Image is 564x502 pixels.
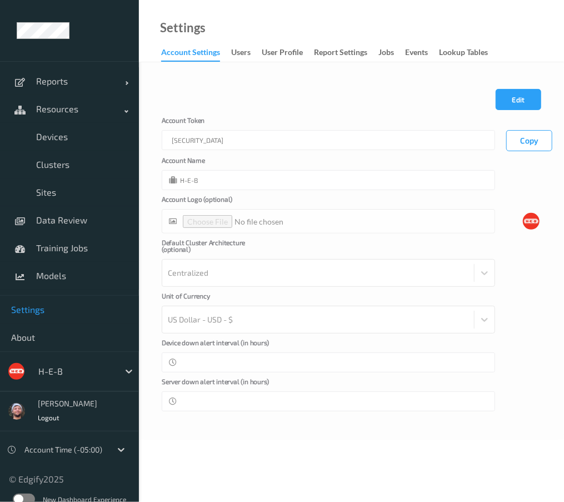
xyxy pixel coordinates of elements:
a: Account Settings [161,45,231,62]
a: users [231,45,262,61]
label: Default Cluster Architecture (optional) [162,239,273,259]
label: Account Name [162,157,273,170]
label: Account Logo (optional) [162,196,273,209]
label: Unit of Currency [162,292,273,306]
div: Account Settings [161,47,220,62]
a: events [405,45,439,61]
label: Account Token [162,117,273,130]
a: Lookup Tables [439,45,499,61]
a: User Profile [262,45,314,61]
a: Settings [160,22,206,33]
button: Edit [496,89,541,110]
a: Jobs [378,45,405,61]
button: Copy [506,130,552,151]
div: users [231,47,251,61]
a: Report Settings [314,45,378,61]
label: Server down alert interval (in hours) [162,378,273,391]
div: events [405,47,428,61]
div: User Profile [262,47,303,61]
div: Lookup Tables [439,47,488,61]
div: Jobs [378,47,394,61]
label: Device down alert interval (in hours) [162,339,273,352]
div: Report Settings [314,47,367,61]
